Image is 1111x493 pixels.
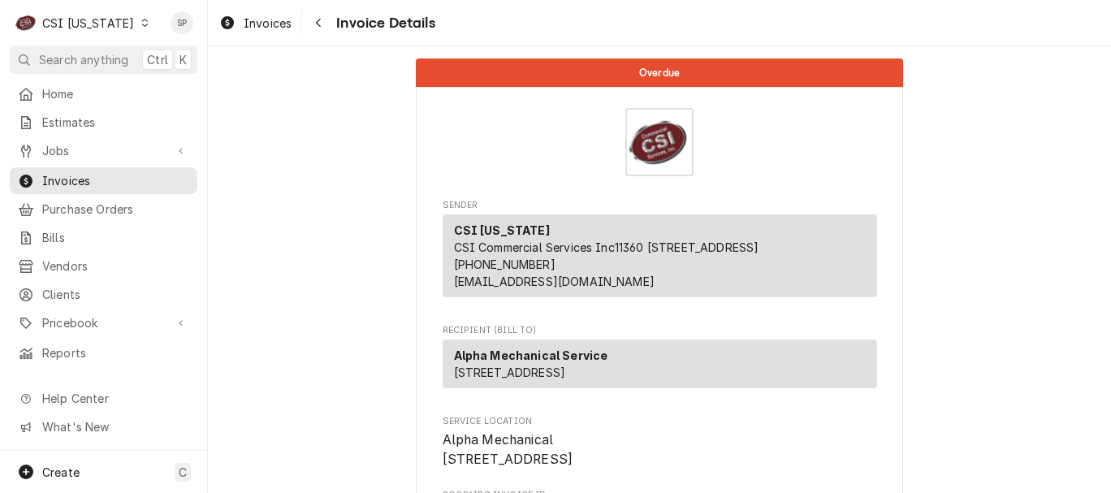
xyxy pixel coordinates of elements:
a: Invoices [10,167,197,194]
div: Status [416,58,903,87]
a: Go to Jobs [10,137,197,164]
span: Service Location [443,415,877,428]
span: Invoices [42,172,189,189]
span: C [179,464,187,481]
span: Service Location [443,430,877,469]
a: Purchase Orders [10,196,197,223]
span: Ctrl [147,51,168,68]
span: Recipient (Bill To) [443,324,877,337]
span: Pricebook [42,314,165,331]
span: Estimates [42,114,189,131]
a: Home [10,80,197,107]
button: Search anythingCtrlK [10,45,197,74]
div: CSI Kentucky's Avatar [15,11,37,34]
span: Invoices [244,15,292,32]
img: Logo [625,108,694,176]
a: Go to What's New [10,413,197,440]
span: Reports [42,344,189,361]
span: K [179,51,187,68]
div: Sender [443,214,877,297]
div: CSI [US_STATE] [42,15,134,32]
button: Navigate back [305,10,331,36]
span: Clients [42,286,189,303]
span: Search anything [39,51,128,68]
span: Sender [443,199,877,212]
span: [STREET_ADDRESS] [454,365,566,379]
span: Create [42,465,80,479]
a: [EMAIL_ADDRESS][DOMAIN_NAME] [454,275,655,288]
a: Estimates [10,109,197,136]
div: C [15,11,37,34]
a: Clients [10,281,197,308]
div: Invoice Recipient [443,324,877,396]
div: Invoice Sender [443,199,877,305]
span: Home [42,85,189,102]
strong: Alpha Mechanical Service [454,348,608,362]
a: Go to Help Center [10,385,197,412]
a: Bills [10,224,197,251]
a: Vendors [10,253,197,279]
a: [PHONE_NUMBER] [454,257,555,271]
span: Purchase Orders [42,201,189,218]
div: Recipient (Bill To) [443,339,877,388]
a: Invoices [213,10,298,37]
div: Service Location [443,415,877,469]
a: Go to Pricebook [10,309,197,336]
div: Recipient (Bill To) [443,339,877,395]
div: Sender [443,214,877,304]
span: CSI Commercial Services Inc11360 [STREET_ADDRESS] [454,240,759,254]
a: Reports [10,339,197,366]
span: Overdue [639,67,680,78]
span: Invoice Details [331,12,434,34]
span: Jobs [42,142,165,159]
span: What's New [42,418,188,435]
span: Vendors [42,257,189,275]
span: Alpha Mechanical [STREET_ADDRESS] [443,432,573,467]
span: Bills [42,229,189,246]
strong: CSI [US_STATE] [454,223,550,237]
span: Help Center [42,390,188,407]
div: SP [171,11,193,34]
div: Shelley Politte's Avatar [171,11,193,34]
